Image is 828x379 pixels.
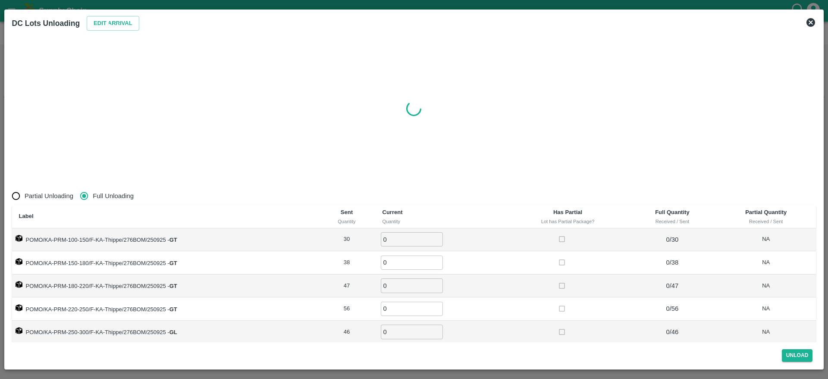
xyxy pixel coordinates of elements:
input: 0 [381,325,443,339]
b: Partial Quantity [745,209,787,215]
strong: GT [169,306,177,313]
div: Received / Sent [636,217,709,225]
p: 0 / 46 [632,327,712,337]
b: DC Lots Unloading [12,19,80,28]
span: Partial Unloading [25,191,73,201]
strong: GT [169,237,177,243]
p: 0 / 56 [632,304,712,313]
input: 0 [381,256,443,270]
td: 30 [318,228,375,251]
td: POMO/KA-PRM-250-300/F-KA-Thippe/276BOM/250925 - [12,321,318,344]
span: Full Unloading [93,191,134,201]
b: Has Partial [553,209,582,215]
td: NA [716,251,816,275]
div: Quantity [383,217,500,225]
td: NA [716,321,816,344]
b: Sent [341,209,353,215]
b: Label [19,213,34,219]
td: POMO/KA-PRM-150-180/F-KA-Thippe/276BOM/250925 - [12,251,318,275]
input: 0 [381,278,443,293]
img: box [16,304,22,311]
button: Edit Arrival [87,16,139,31]
td: POMO/KA-PRM-100-150/F-KA-Thippe/276BOM/250925 - [12,228,318,251]
td: NA [716,297,816,321]
div: Lot has Partial Package? [514,217,621,225]
b: Current [383,209,403,215]
div: Quantity [325,217,368,225]
strong: GT [169,283,177,289]
td: POMO/KA-PRM-220-250/F-KA-Thippe/276BOM/250925 - [12,297,318,321]
td: NA [716,228,816,251]
div: Received / Sent [723,217,809,225]
p: 0 / 47 [632,281,712,291]
td: 56 [318,297,375,321]
td: POMO/KA-PRM-180-220/F-KA-Thippe/276BOM/250925 - [12,275,318,298]
p: 0 / 38 [632,258,712,267]
td: NA [716,275,816,298]
b: Full Quantity [655,209,689,215]
strong: GT [169,260,177,266]
img: box [16,281,22,288]
td: 47 [318,275,375,298]
td: 46 [318,321,375,344]
img: box [16,258,22,265]
strong: GL [169,329,177,335]
img: box [16,235,22,242]
td: 38 [318,251,375,275]
input: 0 [381,232,443,246]
img: box [16,327,22,334]
button: Unload [782,349,813,362]
p: 0 / 30 [632,235,712,244]
input: 0 [381,302,443,316]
